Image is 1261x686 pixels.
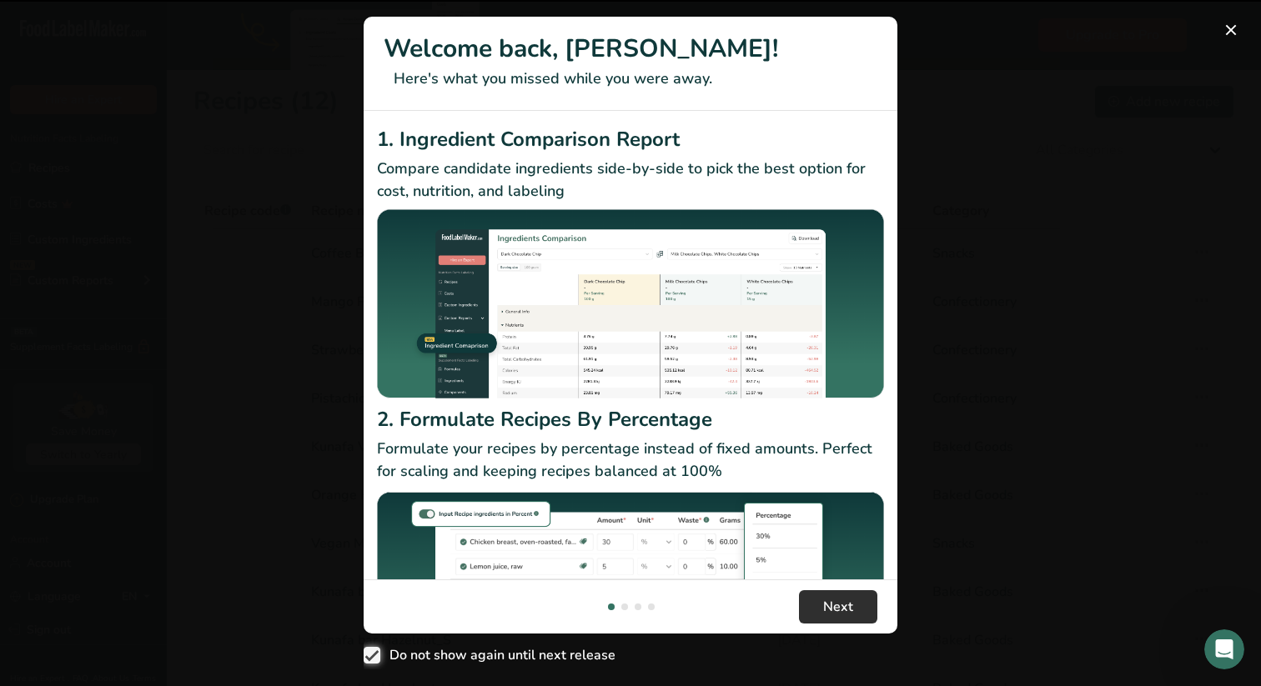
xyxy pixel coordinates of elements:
[799,590,877,623] button: Next
[377,124,884,154] h2: 1. Ingredient Comparison Report
[384,68,877,90] p: Here's what you missed while you were away.
[377,209,884,398] img: Ingredient Comparison Report
[377,158,884,203] p: Compare candidate ingredients side-by-side to pick the best option for cost, nutrition, and labeling
[377,438,884,483] p: Formulate your recipes by percentage instead of fixed amounts. Perfect for scaling and keeping re...
[384,30,877,68] h1: Welcome back, [PERSON_NAME]!
[377,404,884,434] h2: 2. Formulate Recipes By Percentage
[1204,629,1244,669] iframe: Intercom live chat
[380,647,615,663] span: Do not show again until next release
[823,597,853,617] span: Next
